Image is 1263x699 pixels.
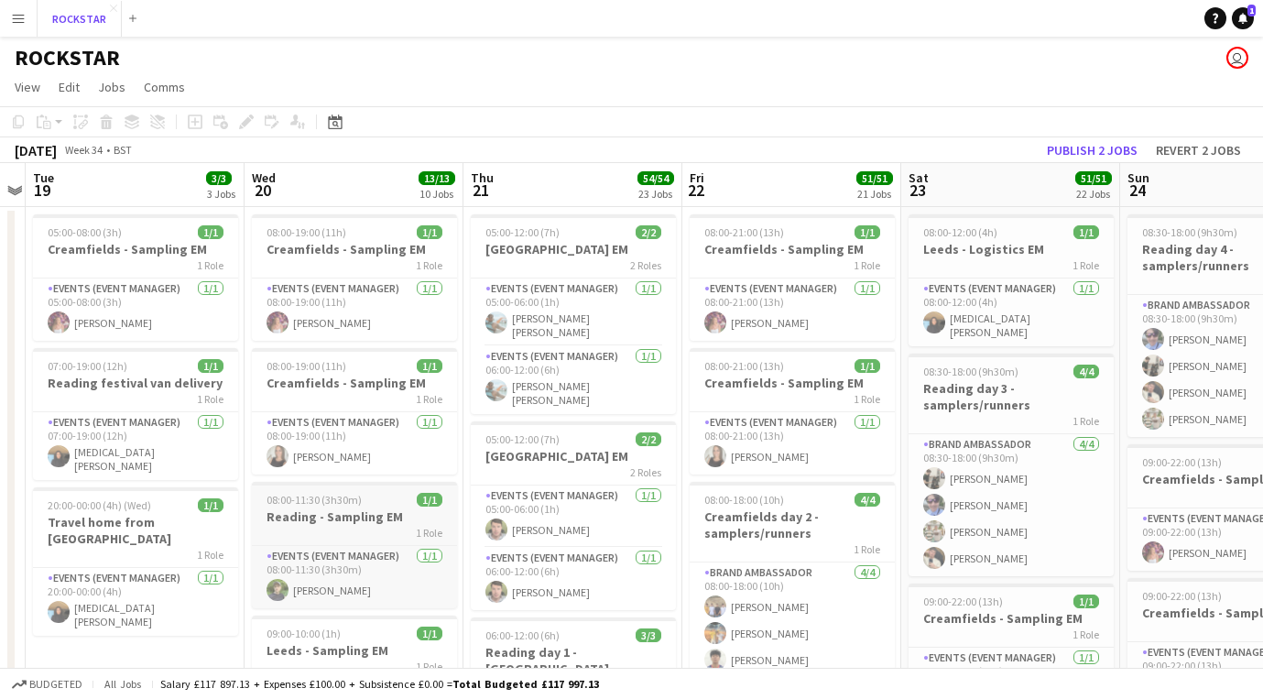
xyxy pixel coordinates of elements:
span: 51/51 [856,171,893,185]
h3: Travel home from [GEOGRAPHIC_DATA] [33,514,238,547]
span: 1/1 [198,498,223,512]
span: Thu [471,169,494,186]
span: 3/3 [206,171,232,185]
app-card-role: Events (Event Manager)1/107:00-19:00 (12h)[MEDICAL_DATA][PERSON_NAME] [33,412,238,480]
span: 08:00-11:30 (3h30m) [267,493,362,507]
span: 1 Role [416,258,442,272]
span: 24 [1125,180,1149,201]
span: 05:00-08:00 (3h) [48,225,122,239]
span: 08:30-18:00 (9h30m) [1142,225,1237,239]
span: 08:00-21:00 (13h) [704,359,784,373]
span: 2 Roles [630,465,661,479]
button: Budgeted [9,674,85,694]
app-job-card: 08:00-19:00 (11h)1/1Creamfields - Sampling EM1 RoleEvents (Event Manager)1/108:00-19:00 (11h)[PER... [252,348,457,475]
span: 08:00-19:00 (11h) [267,225,346,239]
span: 1 Role [197,548,223,562]
app-card-role: Events (Event Manager)1/120:00-00:00 (4h)[MEDICAL_DATA][PERSON_NAME] [33,568,238,636]
span: 1 Role [854,258,880,272]
h3: Leeds - Logistics EM [909,241,1114,257]
span: 08:00-21:00 (13h) [704,225,784,239]
span: 1 Role [416,392,442,406]
app-job-card: 08:00-12:00 (4h)1/1Leeds - Logistics EM1 RoleEvents (Event Manager)1/108:00-12:00 (4h)[MEDICAL_DA... [909,214,1114,346]
span: Tue [33,169,54,186]
app-job-card: 07:00-19:00 (12h)1/1Reading festival van delivery1 RoleEvents (Event Manager)1/107:00-19:00 (12h)... [33,348,238,480]
span: 2/2 [636,432,661,446]
button: Publish 2 jobs [1040,138,1145,162]
button: Revert 2 jobs [1149,138,1248,162]
app-card-role: Events (Event Manager)1/108:00-19:00 (11h)[PERSON_NAME] [252,279,457,341]
div: [DATE] [15,141,57,159]
h3: [GEOGRAPHIC_DATA] EM [471,448,676,464]
app-card-role: Events (Event Manager)1/106:00-12:00 (6h)[PERSON_NAME] [471,548,676,610]
app-job-card: 05:00-08:00 (3h)1/1Creamfields - Sampling EM1 RoleEvents (Event Manager)1/105:00-08:00 (3h)[PERSO... [33,214,238,341]
span: 4/4 [1073,365,1099,378]
span: 4/4 [855,493,880,507]
span: 3/3 [636,628,661,642]
app-user-avatar: Ed Harvey [1226,47,1248,69]
span: 08:30-18:00 (9h30m) [923,365,1018,378]
span: 51/51 [1075,171,1112,185]
app-job-card: 08:00-21:00 (13h)1/1Creamfields - Sampling EM1 RoleEvents (Event Manager)1/108:00-21:00 (13h)[PER... [690,348,895,475]
h3: Creamfields - Sampling EM [690,241,895,257]
span: 08:00-18:00 (10h) [704,493,784,507]
span: 1/1 [855,359,880,373]
span: 1/1 [198,359,223,373]
div: Salary £117 897.13 + Expenses £100.00 + Subsistence £0.00 = [160,677,599,691]
h3: Creamfields day 2 - samplers/runners [690,508,895,541]
span: Total Budgeted £117 997.13 [452,677,599,691]
span: 1/1 [1073,225,1099,239]
app-card-role: Events (Event Manager)1/108:00-11:30 (3h30m)[PERSON_NAME] [252,546,457,608]
span: 2 Roles [630,258,661,272]
app-job-card: 08:00-19:00 (11h)1/1Creamfields - Sampling EM1 RoleEvents (Event Manager)1/108:00-19:00 (11h)[PER... [252,214,457,341]
span: Wed [252,169,276,186]
span: 08:00-12:00 (4h) [923,225,997,239]
span: 1 Role [1072,628,1099,641]
span: 07:00-19:00 (12h) [48,359,127,373]
app-job-card: 08:30-18:00 (9h30m)4/4Reading day 3 - samplers/runners1 RoleBrand Ambassador4/408:30-18:00 (9h30m... [909,354,1114,576]
span: 1/1 [198,225,223,239]
span: 19 [30,180,54,201]
span: 1/1 [855,225,880,239]
span: 1 Role [197,258,223,272]
app-job-card: 05:00-12:00 (7h)2/2[GEOGRAPHIC_DATA] EM2 RolesEvents (Event Manager)1/105:00-06:00 (1h)[PERSON_NA... [471,214,676,414]
a: Comms [136,75,192,99]
span: 1 Role [1072,414,1099,428]
h3: Creamfields - Sampling EM [690,375,895,391]
span: 09:00-22:00 (13h) [923,595,1003,608]
h3: [GEOGRAPHIC_DATA] EM [471,241,676,257]
app-job-card: 08:00-11:30 (3h30m)1/1Reading - Sampling EM1 RoleEvents (Event Manager)1/108:00-11:30 (3h30m)[PER... [252,482,457,608]
span: 09:00-22:00 (13h) [1142,589,1222,603]
div: 23 Jobs [638,187,673,201]
span: Comms [144,79,185,95]
app-job-card: 05:00-12:00 (7h)2/2[GEOGRAPHIC_DATA] EM2 RolesEvents (Event Manager)1/105:00-06:00 (1h)[PERSON_NA... [471,421,676,610]
span: 1 Role [416,660,442,673]
h3: Creamfields - Sampling EM [252,375,457,391]
app-card-role: Events (Event Manager)1/108:00-19:00 (11h)[PERSON_NAME] [252,412,457,475]
span: 1 Role [854,392,880,406]
h3: Reading festival van delivery [33,375,238,391]
span: Fri [690,169,704,186]
div: BST [114,143,132,157]
app-card-role: Events (Event Manager)1/105:00-08:00 (3h)[PERSON_NAME] [33,279,238,341]
a: Edit [51,75,87,99]
h3: Reading day 3 - samplers/runners [909,380,1114,413]
div: 21 Jobs [857,187,892,201]
h3: Leeds - Sampling EM [252,642,457,659]
span: 2/2 [636,225,661,239]
span: 1 Role [854,542,880,556]
app-job-card: 20:00-00:00 (4h) (Wed)1/1Travel home from [GEOGRAPHIC_DATA]1 RoleEvents (Event Manager)1/120:00-0... [33,487,238,636]
a: Jobs [91,75,133,99]
app-card-role: Events (Event Manager)1/105:00-06:00 (1h)[PERSON_NAME] [PERSON_NAME] [471,279,676,346]
span: 1 Role [416,526,442,540]
span: 05:00-12:00 (7h) [485,432,560,446]
app-card-role: Events (Event Manager)1/106:00-12:00 (6h)[PERSON_NAME] [PERSON_NAME] [471,346,676,414]
span: 1/1 [417,493,442,507]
